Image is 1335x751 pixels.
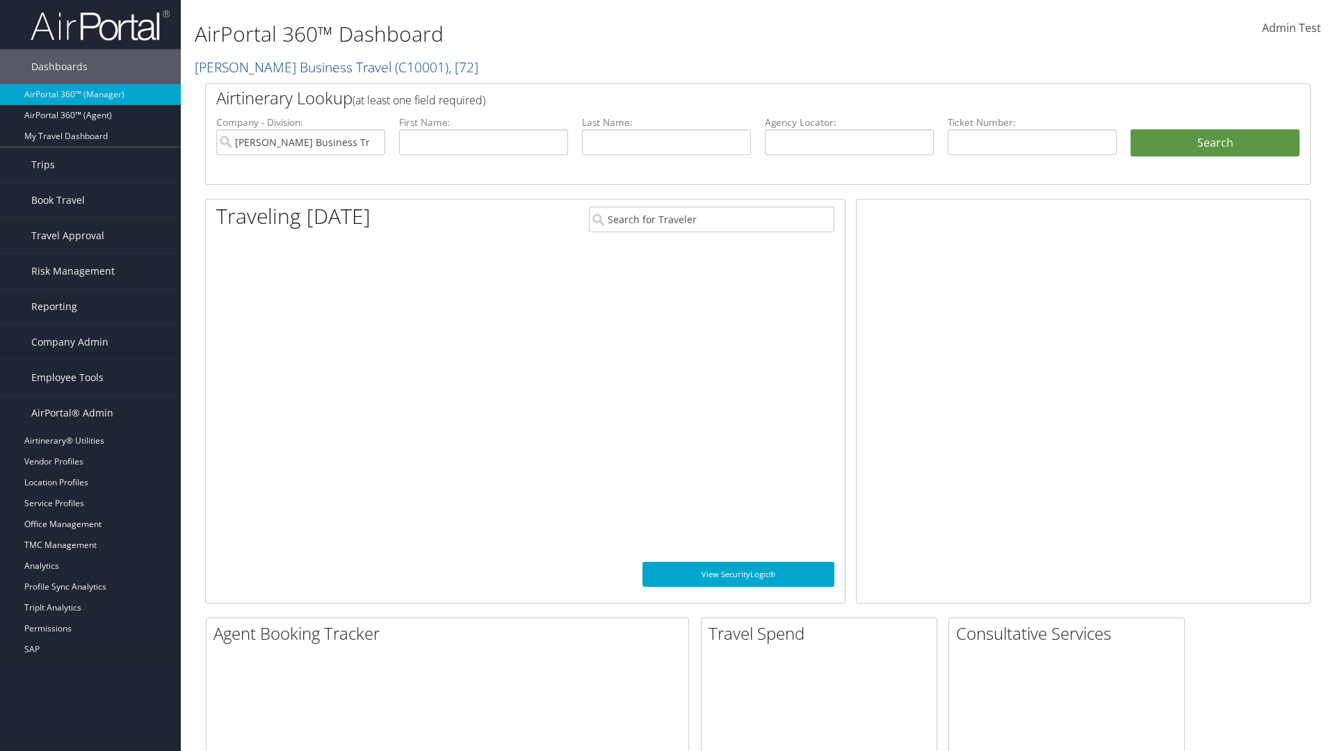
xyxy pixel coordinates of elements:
span: , [ 72 ] [448,58,478,76]
label: Ticket Number: [948,115,1117,129]
h1: AirPortal 360™ Dashboard [195,19,946,49]
span: Book Travel [31,183,85,218]
button: Search [1131,129,1300,157]
label: Last Name: [582,115,751,129]
a: [PERSON_NAME] Business Travel [195,58,478,76]
span: Company Admin [31,325,108,360]
label: Company - Division: [216,115,385,129]
span: Employee Tools [31,360,104,395]
label: First Name: [399,115,568,129]
h2: Consultative Services [956,622,1184,645]
span: AirPortal® Admin [31,396,113,430]
a: Admin Test [1262,7,1321,50]
span: Reporting [31,289,77,324]
input: Search for Traveler [589,207,834,232]
span: Admin Test [1262,20,1321,35]
span: Dashboards [31,49,88,84]
span: (at least one field required) [353,92,485,108]
span: Trips [31,147,55,182]
h1: Traveling [DATE] [216,202,371,231]
h2: Airtinerary Lookup [216,86,1208,110]
span: Travel Approval [31,218,104,253]
label: Agency Locator: [765,115,934,129]
span: Risk Management [31,254,115,289]
a: View SecurityLogic® [642,562,834,587]
span: ( C10001 ) [395,58,448,76]
img: airportal-logo.png [31,9,170,42]
h2: Agent Booking Tracker [213,622,688,645]
h2: Travel Spend [709,622,937,645]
